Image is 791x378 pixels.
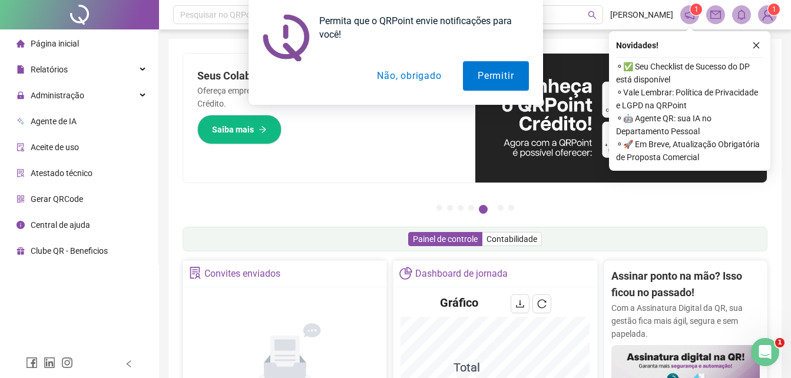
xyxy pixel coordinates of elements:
[463,61,528,91] button: Permitir
[475,54,767,183] img: banner%2F11e687cd-1386-4cbd-b13b-7bd81425532d.png
[61,357,73,369] span: instagram
[447,205,453,211] button: 2
[16,169,25,177] span: solution
[486,234,537,244] span: Contabilidade
[263,14,310,61] img: notification icon
[31,246,108,256] span: Clube QR - Beneficios
[479,205,488,214] button: 5
[415,264,508,284] div: Dashboard de jornada
[204,264,280,284] div: Convites enviados
[508,205,514,211] button: 7
[498,205,504,211] button: 6
[31,220,90,230] span: Central de ajuda
[31,194,83,204] span: Gerar QRCode
[611,301,760,340] p: Com a Assinatura Digital da QR, sua gestão fica mais ágil, segura e sem papelada.
[611,268,760,301] h2: Assinar ponto na mão? Isso ficou no passado!
[31,142,79,152] span: Aceite de uso
[515,299,525,309] span: download
[26,357,38,369] span: facebook
[125,360,133,368] span: left
[310,14,529,41] div: Permita que o QRPoint envie notificações para você!
[440,294,478,311] h4: Gráfico
[189,267,201,279] span: solution
[16,143,25,151] span: audit
[616,138,763,164] span: ⚬ 🚀 Em Breve, Atualização Obrigatória de Proposta Comercial
[197,115,282,144] button: Saiba mais
[16,221,25,229] span: info-circle
[44,357,55,369] span: linkedin
[362,61,456,91] button: Não, obrigado
[399,267,412,279] span: pie-chart
[16,247,25,255] span: gift
[413,234,478,244] span: Painel de controle
[436,205,442,211] button: 1
[31,168,92,178] span: Atestado técnico
[468,205,474,211] button: 4
[212,123,254,136] span: Saiba mais
[775,338,785,347] span: 1
[458,205,464,211] button: 3
[16,195,25,203] span: qrcode
[537,299,547,309] span: reload
[751,338,779,366] iframe: Intercom live chat
[31,117,77,126] span: Agente de IA
[259,125,267,134] span: arrow-right
[616,112,763,138] span: ⚬ 🤖 Agente QR: sua IA no Departamento Pessoal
